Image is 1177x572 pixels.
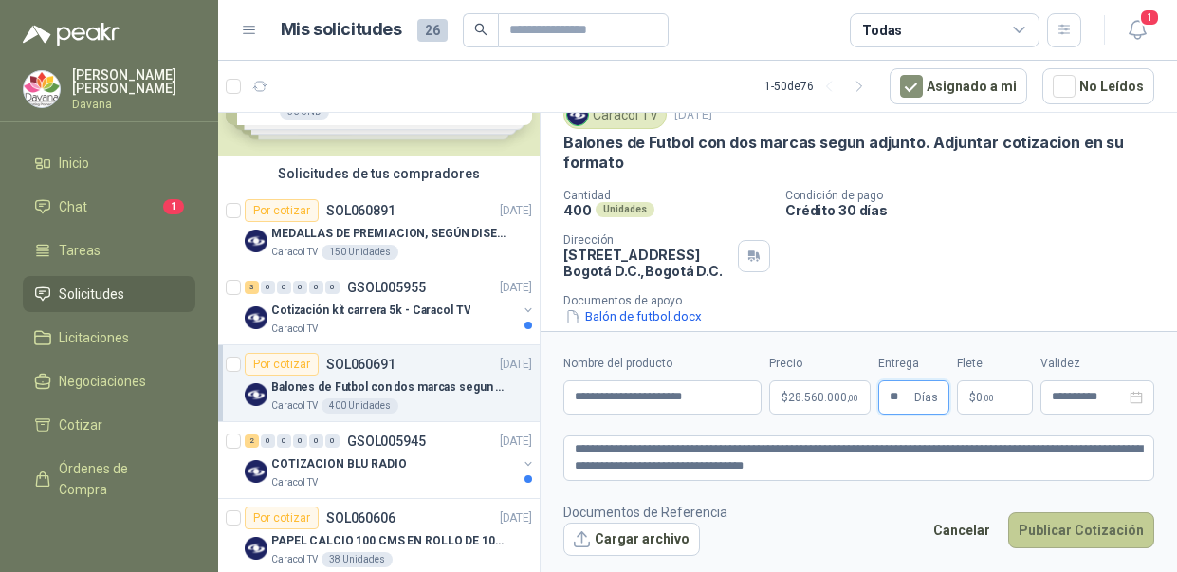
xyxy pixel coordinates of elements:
[309,434,323,448] div: 0
[923,512,1001,548] button: Cancelar
[277,434,291,448] div: 0
[322,552,393,567] div: 38 Unidades
[325,434,340,448] div: 0
[293,281,307,294] div: 0
[914,381,938,414] span: Días
[23,407,195,443] a: Cotizar
[293,434,307,448] div: 0
[271,455,407,473] p: COTIZACION BLU RADIO
[500,356,532,374] p: [DATE]
[785,202,1169,218] p: Crédito 30 días
[500,509,532,527] p: [DATE]
[271,532,507,550] p: PAPEL CALCIO 100 CMS EN ROLLO DE 100 GR
[59,153,89,174] span: Inicio
[271,322,318,337] p: Caracol TV
[59,196,87,217] span: Chat
[245,353,319,376] div: Por cotizar
[277,281,291,294] div: 0
[474,23,487,36] span: search
[245,507,319,529] div: Por cotizar
[163,199,184,214] span: 1
[788,392,858,403] span: 28.560.000
[500,433,532,451] p: [DATE]
[245,306,267,329] img: Company Logo
[218,192,540,268] a: Por cotizarSOL060891[DATE] Company LogoMEDALLAS DE PREMIACION, SEGÚN DISEÑO ADJUNTO(ADJUNTAR COTI...
[59,371,146,392] span: Negociaciones
[72,68,195,95] p: [PERSON_NAME] [PERSON_NAME]
[281,16,402,44] h1: Mis solicitudes
[271,302,470,320] p: Cotización kit carrera 5k - Caracol TV
[245,230,267,252] img: Company Logo
[563,355,762,373] label: Nombre del producto
[271,225,507,243] p: MEDALLAS DE PREMIACION, SEGÚN DISEÑO ADJUNTO(ADJUNTAR COTIZACION EN SU FORMATO
[1042,68,1154,104] button: No Leídos
[674,106,712,124] p: [DATE]
[563,189,770,202] p: Cantidad
[245,434,259,448] div: 2
[72,99,195,110] p: Davana
[417,19,448,42] span: 26
[23,320,195,356] a: Licitaciones
[271,398,318,414] p: Caracol TV
[567,104,588,125] img: Company Logo
[957,355,1033,373] label: Flete
[23,23,120,46] img: Logo peakr
[983,393,994,403] span: ,00
[563,202,592,218] p: 400
[59,415,102,435] span: Cotizar
[261,434,275,448] div: 0
[500,202,532,220] p: [DATE]
[322,245,398,260] div: 150 Unidades
[957,380,1033,415] p: $ 0,00
[563,133,1154,174] p: Balones de Futbol con dos marcas segun adjunto. Adjuntar cotizacion en su formato
[878,355,949,373] label: Entrega
[24,71,60,107] img: Company Logo
[769,380,871,415] p: $28.560.000,00
[271,475,318,490] p: Caracol TV
[309,281,323,294] div: 0
[23,515,195,551] a: Remisiones
[245,281,259,294] div: 3
[785,189,1169,202] p: Condición de pago
[1139,9,1160,27] span: 1
[23,189,195,225] a: Chat1
[563,294,1169,307] p: Documentos de apoyo
[862,20,902,41] div: Todas
[347,281,426,294] p: GSOL005955
[23,451,195,507] a: Órdenes de Compra
[325,281,340,294] div: 0
[563,523,700,557] button: Cargar archivo
[847,393,858,403] span: ,00
[326,358,395,371] p: SOL060691
[23,232,195,268] a: Tareas
[764,71,874,101] div: 1 - 50 de 76
[271,552,318,567] p: Caracol TV
[563,502,727,523] p: Documentos de Referencia
[500,279,532,297] p: [DATE]
[563,233,730,247] p: Dirección
[245,460,267,483] img: Company Logo
[890,68,1027,104] button: Asignado a mi
[245,276,536,337] a: 3 0 0 0 0 0 GSOL005955[DATE] Company LogoCotización kit carrera 5k - Caracol TVCaracol TV
[271,245,318,260] p: Caracol TV
[261,281,275,294] div: 0
[347,434,426,448] p: GSOL005945
[1008,512,1154,548] button: Publicar Cotización
[218,156,540,192] div: Solicitudes de tus compradores
[271,378,507,397] p: Balones de Futbol con dos marcas segun adjunto. Adjuntar cotizacion en su formato
[59,327,129,348] span: Licitaciones
[976,392,994,403] span: 0
[596,202,654,217] div: Unidades
[563,247,730,279] p: [STREET_ADDRESS] Bogotá D.C. , Bogotá D.C.
[563,307,704,327] button: Balón de futbol.docx
[59,284,124,304] span: Solicitudes
[245,430,536,490] a: 2 0 0 0 0 0 GSOL005945[DATE] Company LogoCOTIZACION BLU RADIOCaracol TV
[322,398,398,414] div: 400 Unidades
[245,199,319,222] div: Por cotizar
[59,240,101,261] span: Tareas
[326,204,395,217] p: SOL060891
[1040,355,1154,373] label: Validez
[23,363,195,399] a: Negociaciones
[23,145,195,181] a: Inicio
[969,392,976,403] span: $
